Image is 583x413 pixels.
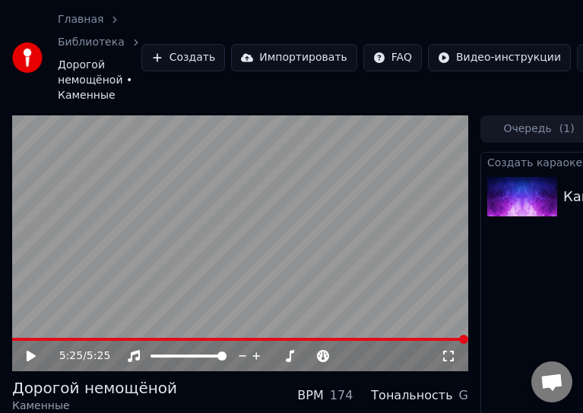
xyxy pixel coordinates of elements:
div: / [59,348,96,364]
button: Видео-инструкции [428,44,571,71]
div: Открытый чат [531,361,572,402]
div: Дорогой немощёной [12,377,177,399]
span: 5:25 [59,348,83,364]
span: Дорогой немощёной • Каменные [58,58,141,103]
img: youka [12,43,43,73]
div: Тональность [371,386,452,405]
span: ( 1 ) [559,121,575,137]
button: Импортировать [231,44,357,71]
div: 174 [330,386,353,405]
a: Главная [58,12,103,27]
span: 5:25 [87,348,110,364]
a: Библиотека [58,35,125,50]
div: BPM [297,386,323,405]
button: FAQ [363,44,422,71]
div: G [459,386,468,405]
button: Создать [141,44,225,71]
nav: breadcrumb [58,12,141,103]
